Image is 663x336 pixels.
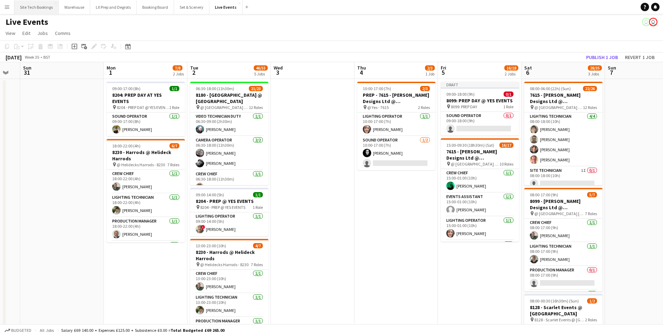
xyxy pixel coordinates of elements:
[169,105,179,110] span: 1 Role
[196,243,226,248] span: 13:00-23:00 (10h)
[90,0,137,14] button: LX Prep and Degrots
[43,54,50,60] div: BST
[59,0,90,14] button: Warehouse
[588,71,601,76] div: 3 Jobs
[357,92,435,104] h3: PREP - 7615 - [PERSON_NAME] Designs Ltd @ [GEOGRAPHIC_DATA]
[642,18,650,26] app-user-avatar: Technical Department
[170,86,179,91] span: 1/1
[524,112,603,167] app-card-role: Lighting Technician4/408:00-18:00 (10h)[PERSON_NAME][PERSON_NAME][PERSON_NAME][PERSON_NAME]
[52,29,73,38] a: Comms
[6,54,22,61] div: [DATE]
[196,86,234,91] span: 06:30-18:00 (11h30m)
[200,205,245,210] span: 8204 - PREP @ YES EVENTS
[504,65,518,71] span: 16/18
[11,328,31,333] span: Budgeted
[6,30,15,36] span: View
[253,192,263,197] span: 1/1
[503,104,513,109] span: 1 Role
[357,82,435,170] app-job-card: 10:00-17:00 (7h)2/3PREP - 7615 - [PERSON_NAME] Designs Ltd @ [GEOGRAPHIC_DATA] @ Yes - 76152 Role...
[196,192,224,197] span: 09:00-14:00 (5h)
[441,65,446,71] span: Fri
[190,92,268,104] h3: 8180 - [GEOGRAPHIC_DATA] @ [GEOGRAPHIC_DATA]
[441,82,519,136] app-job-card: Draft09:00-18:00 (9h)0/18099: PREP DAY @ YES EVENTS 8099: PREP DAY1 RoleSound Operator0/109:00-18...
[440,68,446,76] span: 5
[446,143,494,148] span: 15:00-09:30 (18h30m) (Sat)
[524,188,603,291] app-job-card: 08:00-17:00 (9h)5/78099 - [PERSON_NAME] Designs Ltd @ [GEOGRAPHIC_DATA] @ [GEOGRAPHIC_DATA] [GEOG...
[190,112,268,136] app-card-role: Video Technician Duty1/106:30-09:00 (2h30m)[PERSON_NAME]
[23,65,31,71] span: Sun
[524,304,603,317] h3: 8128 - Scarlet Events @ [GEOGRAPHIC_DATA]
[174,0,209,14] button: Set & Scenery
[107,217,185,241] app-card-role: Production Manager1/118:00-22:00 (4h)[PERSON_NAME]
[190,293,268,317] app-card-role: Lighting Technician1/113:00-23:00 (10h)[PERSON_NAME]
[499,161,513,167] span: 10 Roles
[107,241,185,265] app-card-role: Project Manager1/1
[107,139,185,242] app-job-card: 18:00-22:00 (4h)6/78230 - Harrods @ Helideck Harrods @ Helidecks Harrods - 82307 RolesCrew Chief1...
[425,71,434,76] div: 1 Job
[524,65,532,71] span: Sat
[35,29,51,38] a: Jobs
[357,136,435,170] app-card-role: Sound Operator1/210:00-17:00 (7h)[PERSON_NAME]
[534,317,585,322] span: 8128 - Scarlet Events @ [GEOGRAPHIC_DATA]
[441,97,519,104] h3: 8099: PREP DAY @ YES EVENTS
[534,211,585,216] span: @ [GEOGRAPHIC_DATA] [GEOGRAPHIC_DATA] - 8099
[253,205,263,210] span: 1 Role
[251,262,263,267] span: 7 Roles
[253,243,263,248] span: 4/7
[524,266,603,290] app-card-role: Production Manager0/108:00-17:00 (9h)
[505,71,518,76] div: 2 Jobs
[583,86,597,91] span: 22/26
[367,105,389,110] span: @ Yes - 7615
[534,105,583,110] span: @ [GEOGRAPHIC_DATA] - 7615
[441,82,519,87] div: Draft
[530,86,571,91] span: 08:00-06:00 (22h) (Sun)
[530,298,579,304] span: 08:00-00:30 (16h30m) (Sun)
[363,86,391,91] span: 10:00-17:00 (7h)
[357,65,366,71] span: Thu
[249,105,263,110] span: 12 Roles
[170,143,179,148] span: 6/7
[523,68,532,76] span: 6
[273,68,283,76] span: 3
[587,298,597,304] span: 1/2
[107,170,185,193] app-card-role: Crew Chief1/118:00-22:00 (4h)[PERSON_NAME]
[200,262,248,267] span: @ Helidecks Harrods - 8230
[249,86,263,91] span: 21/23
[117,105,169,110] span: 8204 - PREP DAT @ YES EVENTS
[112,143,140,148] span: 18:00-22:00 (4h)
[190,65,198,71] span: Tue
[451,161,499,167] span: @ [GEOGRAPHIC_DATA] - 7615
[583,105,597,110] span: 12 Roles
[499,143,513,148] span: 16/17
[173,71,184,76] div: 2 Jobs
[524,219,603,242] app-card-role: Crew Chief1/108:00-17:00 (9h)[PERSON_NAME]
[441,169,519,193] app-card-role: Crew Chief1/115:00-01:00 (10h)[PERSON_NAME]
[418,105,430,110] span: 2 Roles
[524,167,603,190] app-card-role: Site Technician1I0/108:00-18:00 (10h)
[446,92,475,97] span: 09:00-18:00 (9h)
[190,188,268,236] div: 09:00-14:00 (5h)1/18204 - PREP @ YES EVENTS 8204 - PREP @ YES EVENTS1 RoleLighting Operator1/109:...
[649,18,657,26] app-user-avatar: Andrew Gorman
[356,68,366,76] span: 4
[190,136,268,170] app-card-role: Camera Operator2/206:30-18:00 (11h30m)[PERSON_NAME][PERSON_NAME]
[106,68,116,76] span: 1
[3,29,18,38] a: View
[55,30,71,36] span: Comms
[585,211,597,216] span: 7 Roles
[200,105,249,110] span: @ [GEOGRAPHIC_DATA] - 8180
[608,65,616,71] span: Sun
[167,162,179,167] span: 7 Roles
[6,17,48,27] h1: Live Events
[524,82,603,185] div: 08:00-06:00 (22h) (Sun)22/267615 - [PERSON_NAME] Designs Ltd @ [GEOGRAPHIC_DATA] @ [GEOGRAPHIC_DA...
[524,242,603,266] app-card-role: Lighting Technician1/108:00-17:00 (9h)[PERSON_NAME]
[61,328,224,333] div: Salary £69 140.00 + Expenses £125.00 + Subsistence £0.00 =
[37,30,48,36] span: Jobs
[112,86,140,91] span: 09:00-17:00 (8h)
[451,104,477,109] span: 8099: PREP DAY
[23,54,41,60] span: Week 35
[189,68,198,76] span: 2
[107,193,185,217] app-card-role: Lighting Technician1/118:00-22:00 (4h)[PERSON_NAME]
[441,217,519,240] app-card-role: Lighting Operator1/115:00-01:00 (10h)[PERSON_NAME]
